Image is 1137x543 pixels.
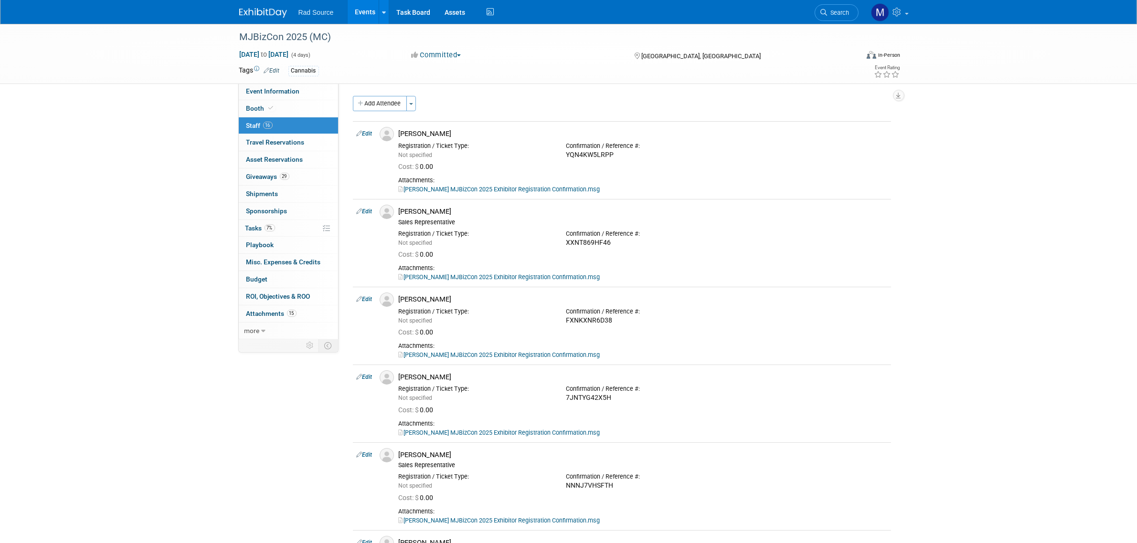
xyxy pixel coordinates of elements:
[246,292,310,300] span: ROI, Objectives & ROO
[867,51,876,59] img: Format-Inperson.png
[246,87,300,95] span: Event Information
[246,104,276,112] span: Booth
[239,50,289,59] span: [DATE] [DATE]
[239,186,338,202] a: Shipments
[269,105,274,111] i: Booth reservation complete
[828,9,850,16] span: Search
[566,239,720,247] div: XXNT869HF46
[871,3,889,21] img: Melissa Conboy
[246,138,305,146] span: Travel Reservations
[239,83,338,100] a: Event Information
[399,264,887,272] div: Attachments:
[246,310,297,317] span: Attachments
[236,29,844,46] div: MJBizCon 2025 (MC)
[246,275,268,283] span: Budget
[246,156,303,163] span: Asset Reservations
[302,339,319,352] td: Personalize Event Tab Strip
[353,96,407,111] button: Add Attendee
[566,394,720,402] div: 7JNTYG42X5H
[246,122,273,129] span: Staff
[399,373,887,382] div: [PERSON_NAME]
[244,327,260,334] span: more
[399,406,420,414] span: Cost: $
[399,351,600,358] a: [PERSON_NAME] MJBizCon 2025 Exhibitor Registration Confirmation.msg
[566,316,720,325] div: FXNKXNR6D38
[399,230,552,238] div: Registration / Ticket Type:
[319,339,338,352] td: Toggle Event Tabs
[399,163,437,170] span: 0.00
[239,237,338,253] a: Playbook
[399,240,433,246] span: Not specified
[399,251,437,258] span: 0.00
[399,494,420,501] span: Cost: $
[399,219,887,226] div: Sales Representative
[265,224,275,231] span: 7%
[246,258,321,266] span: Misc. Expenses & Credits
[264,67,280,74] a: Edit
[239,65,280,76] td: Tags
[566,151,720,159] div: YQN4KW5LRPP
[566,385,720,393] div: Confirmation / Reference #:
[246,241,274,249] span: Playbook
[566,308,720,315] div: Confirmation / Reference #:
[399,328,420,336] span: Cost: $
[357,374,372,380] a: Edit
[239,8,287,18] img: ExhibitDay
[399,473,552,480] div: Registration / Ticket Type:
[399,420,887,428] div: Attachments:
[399,328,437,336] span: 0.00
[399,163,420,170] span: Cost: $
[874,65,900,70] div: Event Rating
[399,461,887,469] div: Sales Representative
[287,310,297,317] span: 15
[399,295,887,304] div: [PERSON_NAME]
[399,450,887,459] div: [PERSON_NAME]
[408,50,465,60] button: Committed
[239,220,338,237] a: Tasks7%
[566,473,720,480] div: Confirmation / Reference #:
[399,129,887,138] div: [PERSON_NAME]
[357,296,372,303] a: Edit
[246,190,278,198] span: Shipments
[399,508,887,515] div: Attachments:
[380,448,394,462] img: Associate-Profile-5.png
[399,177,887,184] div: Attachments:
[298,9,334,16] span: Rad Source
[280,173,289,180] span: 29
[399,494,437,501] span: 0.00
[239,134,338,151] a: Travel Reservations
[399,308,552,315] div: Registration / Ticket Type:
[239,117,338,134] a: Staff16
[239,288,338,305] a: ROI, Objectives & ROO
[245,224,275,232] span: Tasks
[239,100,338,117] a: Booth
[399,142,552,150] div: Registration / Ticket Type:
[566,230,720,238] div: Confirmation / Reference #:
[380,205,394,219] img: Associate-Profile-5.png
[399,429,600,436] a: [PERSON_NAME] MJBizCon 2025 Exhibitor Registration Confirmation.msg
[357,451,372,458] a: Edit
[260,51,269,58] span: to
[566,481,720,490] div: NNNJ7VHSFTH
[399,251,420,258] span: Cost: $
[399,406,437,414] span: 0.00
[239,203,338,219] a: Sponsorships
[399,395,433,401] span: Not specified
[878,52,900,59] div: In-Person
[357,130,372,137] a: Edit
[399,317,433,324] span: Not specified
[239,151,338,168] a: Asset Reservations
[802,50,901,64] div: Event Format
[246,173,289,180] span: Giveaways
[399,152,433,158] span: Not specified
[246,207,287,215] span: Sponsorships
[288,66,319,76] div: Cannabis
[263,122,273,129] span: 16
[357,208,372,215] a: Edit
[399,385,552,393] div: Registration / Ticket Type:
[399,517,600,524] a: [PERSON_NAME] MJBizCon 2025 Exhibitor Registration Confirmation.msg
[566,142,720,150] div: Confirmation / Reference #:
[239,305,338,322] a: Attachments15
[380,127,394,141] img: Associate-Profile-5.png
[239,323,338,339] a: more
